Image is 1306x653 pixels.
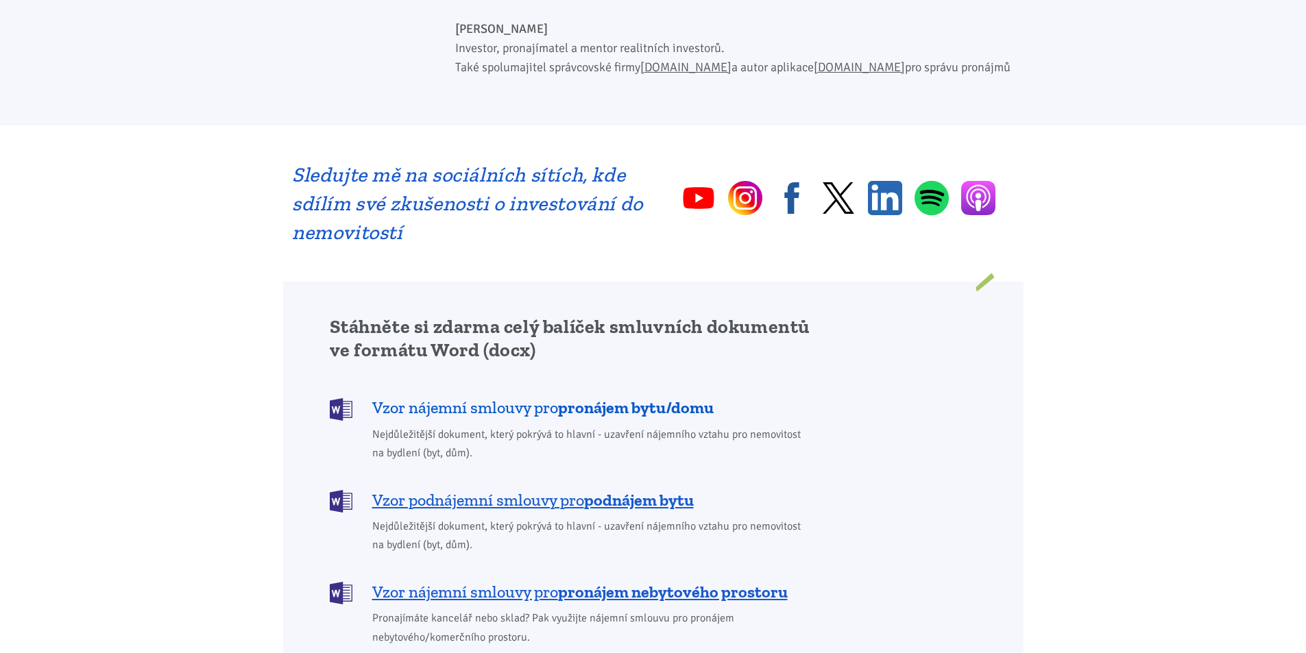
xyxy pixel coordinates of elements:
[292,160,644,247] h2: Sledujte mě na sociálních sítích, kde sdílím své zkušenosti o investování do nemovitostí
[330,315,810,362] h2: Stáhněte si zdarma celý balíček smluvních dokumentů ve formátu Word (docx)
[821,181,856,215] a: Twitter
[961,181,995,215] a: Apple Podcasts
[915,180,949,216] a: Spotify
[330,397,810,419] a: Vzor nájemní smlouvy propronájem bytu/domu
[775,181,809,215] a: Facebook
[330,580,810,603] a: Vzor nájemní smlouvy propronájem nebytového prostoru
[455,21,548,36] b: [PERSON_NAME]
[372,581,788,603] span: Vzor nájemní smlouvy pro
[330,582,352,604] img: DOCX (Word)
[372,397,714,419] span: Vzor nájemní smlouvy pro
[330,398,352,421] img: DOCX (Word)
[814,60,905,75] a: [DOMAIN_NAME]
[640,60,731,75] a: [DOMAIN_NAME]
[728,181,762,215] a: Instagram
[330,490,352,513] img: DOCX (Word)
[868,181,902,215] a: Linkedin
[681,181,716,215] a: YouTube
[558,582,788,602] b: pronájem nebytového prostoru
[372,489,694,511] span: Vzor podnájemní smlouvy pro
[372,609,810,646] span: Pronajímáte kancelář nebo sklad? Pak využijte nájemní smlouvu pro pronájem nebytového/komerčního ...
[330,489,810,511] a: Vzor podnájemní smlouvy propodnájem bytu
[455,19,1014,77] p: Investor, pronajímatel a mentor realitních investorů. Také spolumajitel správcovské firmy a autor...
[584,490,694,510] b: podnájem bytu
[372,426,810,463] span: Nejdůležitější dokument, který pokrývá to hlavní - uzavření nájemního vztahu pro nemovitost na by...
[372,517,810,554] span: Nejdůležitější dokument, který pokrývá to hlavní - uzavření nájemního vztahu pro nemovitost na by...
[558,397,714,417] b: pronájem bytu/domu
